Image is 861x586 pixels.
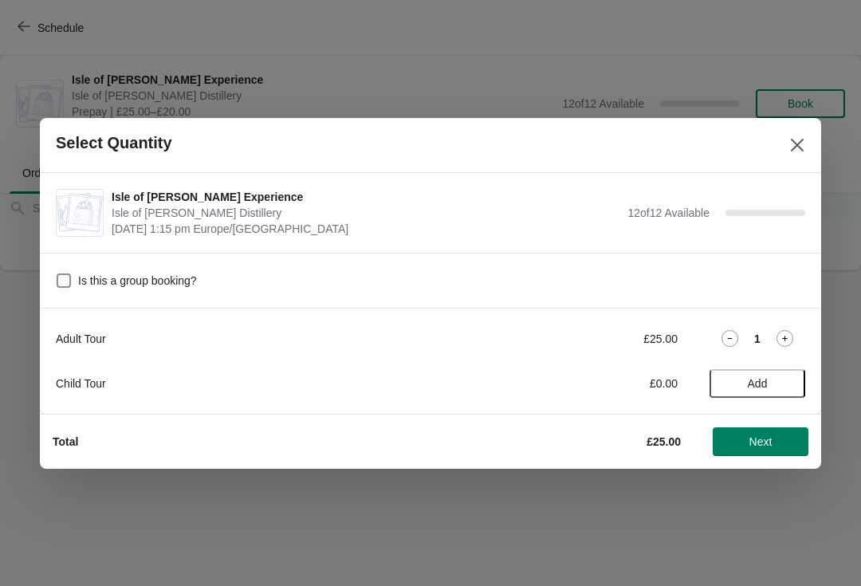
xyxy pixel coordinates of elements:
h2: Select Quantity [56,134,172,152]
span: Isle of [PERSON_NAME] Distillery [112,205,619,221]
strong: Total [53,435,78,448]
img: Isle of Harris Gin Experience | Isle of Harris Distillery | September 3 | 1:15 pm Europe/London [57,193,103,231]
div: Child Tour [56,376,498,391]
button: Close [783,131,812,159]
span: Is this a group booking? [78,273,197,289]
span: [DATE] 1:15 pm Europe/[GEOGRAPHIC_DATA] [112,221,619,237]
div: £0.00 [530,376,678,391]
span: 12 of 12 Available [627,206,710,219]
button: Next [713,427,808,456]
strong: £25.00 [647,435,681,448]
div: £25.00 [530,331,678,347]
div: Adult Tour [56,331,498,347]
span: Add [748,377,768,390]
strong: 1 [754,331,761,347]
button: Add [710,369,805,398]
span: Isle of [PERSON_NAME] Experience [112,189,619,205]
span: Next [749,435,773,448]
